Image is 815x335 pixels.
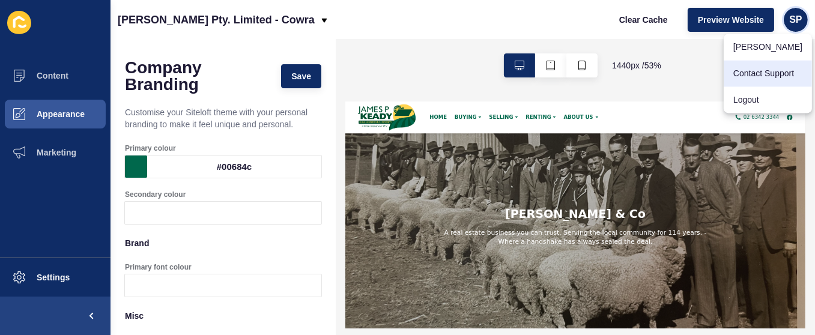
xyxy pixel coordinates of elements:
a: [PERSON_NAME] [724,34,812,60]
button: Save [281,64,321,88]
h1: [PERSON_NAME] & Co [300,198,565,224]
span: ABOUT US [410,24,465,35]
a: HOME [151,24,198,35]
a: logo [24,3,132,57]
span: Clear Cache [619,14,668,26]
label: Primary font colour [125,262,192,272]
label: Secondary colour [125,190,186,199]
a: Logout [724,86,812,113]
div: ABOUT US [403,24,474,36]
div: BUYING [198,24,263,36]
label: Primary colour [125,143,176,153]
span: SELLING [270,24,315,35]
span: SP [789,14,802,26]
button: Preview Website [688,8,774,32]
span: RENTING [339,24,387,35]
div: #00684c [147,155,321,178]
span: Save [291,70,311,82]
p: Customise your Siteloft theme with your personal branding to make it feel unique and personal. [125,99,321,137]
div: SELLING [263,24,332,36]
h2: A real estate business you can trust. Serving the local community for 114 years. - Where a handsh... [181,238,683,272]
h1: Company Branding [125,59,269,93]
span: 1440 px / 53 % [612,59,661,71]
p: Brand [125,230,321,256]
p: [PERSON_NAME] Pty. Limited - Cowra [118,5,315,35]
p: Misc [125,303,321,329]
a: Contact Support [724,60,812,86]
button: Clear Cache [609,8,678,32]
span: BUYING [205,24,247,35]
img: logo [24,5,132,55]
div: RENTING [332,24,403,36]
span: Preview Website [698,14,764,26]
